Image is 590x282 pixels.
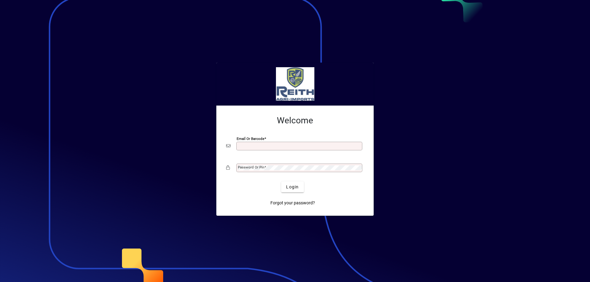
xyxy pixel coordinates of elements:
h2: Welcome [226,115,364,126]
mat-label: Email or Barcode [237,137,264,141]
a: Forgot your password? [268,197,317,208]
button: Login [281,181,304,192]
mat-label: Password or Pin [238,165,264,169]
span: Login [286,184,299,190]
span: Forgot your password? [270,200,315,206]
